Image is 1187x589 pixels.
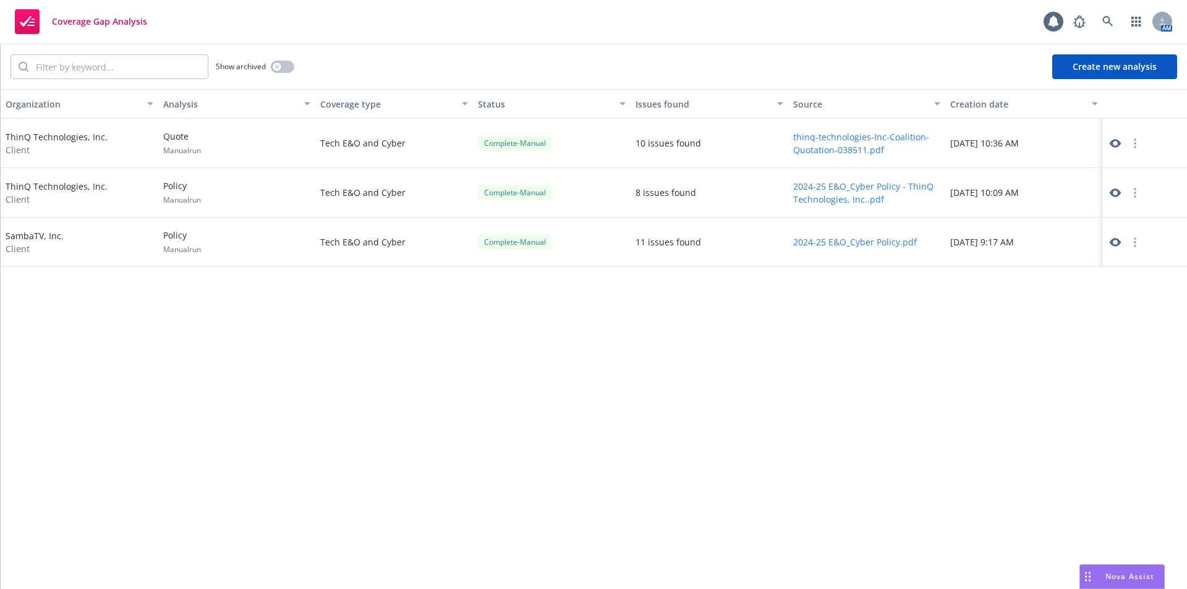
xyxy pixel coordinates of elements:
[1079,564,1165,589] button: Nova Assist
[636,137,701,150] div: 10 issues found
[793,180,941,206] button: 2024-25 E&O_Cyber Policy - ThinQ Technologies, Inc..pdf
[6,193,108,206] span: Client
[1124,9,1149,34] a: Switch app
[793,98,927,111] div: Source
[315,218,473,267] div: Tech E&O and Cyber
[1,89,158,119] button: Organization
[945,168,1103,218] div: [DATE] 10:09 AM
[52,17,147,27] span: Coverage Gap Analysis
[163,98,297,111] div: Analysis
[6,242,64,255] span: Client
[950,98,1084,111] div: Creation date
[163,229,201,255] div: Policy
[19,62,28,72] svg: Search
[945,89,1103,119] button: Creation date
[793,235,917,248] button: 2024-25 E&O_Cyber Policy.pdf
[1067,9,1092,34] a: Report a Bug
[6,130,108,156] div: ThinQ Technologies, Inc.
[1105,571,1154,582] span: Nova Assist
[6,229,64,255] div: SambaTV, Inc.
[788,89,946,119] button: Source
[163,244,201,255] span: Manual run
[6,143,108,156] span: Client
[478,135,552,151] div: Complete - Manual
[478,185,552,200] div: Complete - Manual
[315,89,473,119] button: Coverage type
[473,89,631,119] button: Status
[636,98,770,111] div: Issues found
[320,98,454,111] div: Coverage type
[163,179,201,205] div: Policy
[945,119,1103,168] div: [DATE] 10:36 AM
[10,4,152,39] a: Coverage Gap Analysis
[6,98,140,111] div: Organization
[315,119,473,168] div: Tech E&O and Cyber
[636,186,696,199] div: 8 issues found
[636,235,701,248] div: 11 issues found
[158,89,316,119] button: Analysis
[1096,9,1120,34] a: Search
[478,98,612,111] div: Status
[163,195,201,205] span: Manual run
[793,130,941,156] button: thinq-technologies-Inc-Coalition-Quotation-038511.pdf
[945,218,1103,267] div: [DATE] 9:17 AM
[315,168,473,218] div: Tech E&O and Cyber
[28,55,208,78] input: Filter by keyword...
[163,145,201,156] span: Manual run
[216,61,266,72] span: Show archived
[163,130,201,156] div: Quote
[478,234,552,250] div: Complete - Manual
[6,180,108,206] div: ThinQ Technologies, Inc.
[1052,54,1177,79] button: Create new analysis
[631,89,788,119] button: Issues found
[1080,565,1096,588] div: Drag to move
